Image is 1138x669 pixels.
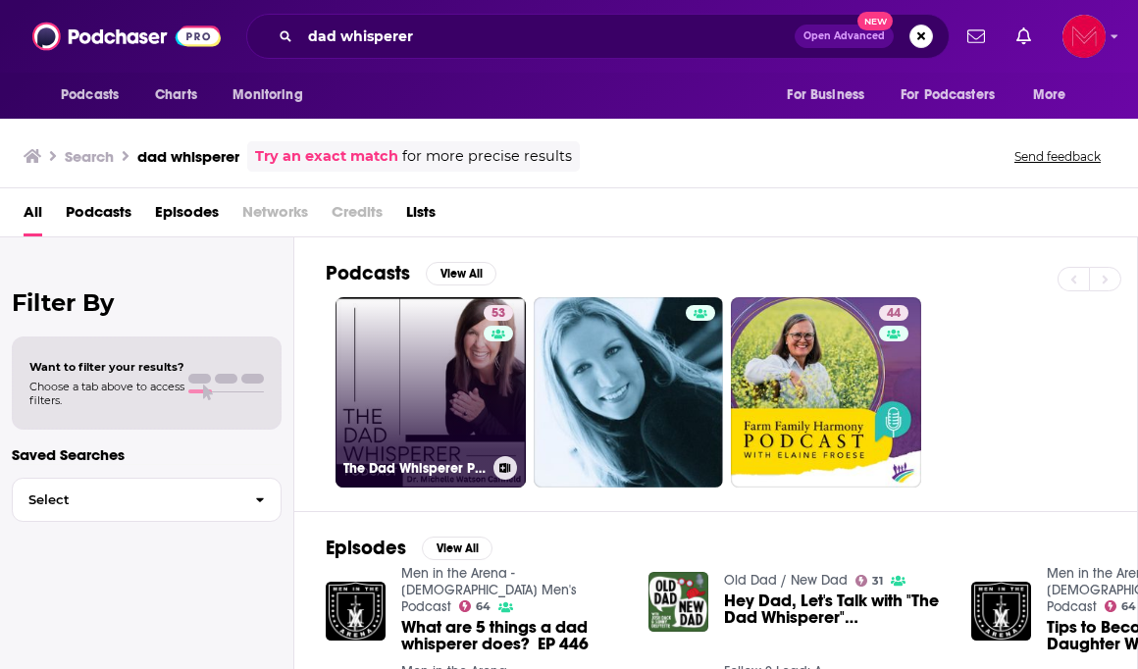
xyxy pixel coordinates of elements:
span: 64 [1121,602,1136,611]
span: 64 [476,602,491,611]
a: 44 [731,297,921,488]
button: Send feedback [1009,148,1107,165]
a: Show notifications dropdown [959,20,993,53]
a: Charts [142,77,209,114]
img: User Profile [1062,15,1106,58]
a: What are 5 things a dad whisperer does? EP 446 [401,619,625,652]
span: Charts [155,81,197,109]
button: open menu [219,77,328,114]
span: For Business [787,81,864,109]
button: Select [12,478,282,522]
span: Open Advanced [803,31,885,41]
a: EpisodesView All [326,536,492,560]
img: What are 5 things a dad whisperer does? EP 446 [326,582,386,642]
button: Show profile menu [1062,15,1106,58]
span: Networks [242,196,308,236]
button: open menu [773,77,889,114]
a: 44 [879,305,908,321]
img: Tips to Becoming a Daughter Whisperer From the Dad Whisperer w/ Michelle Watson Ep 443 [971,582,1031,642]
a: 64 [459,600,491,612]
a: Show notifications dropdown [1009,20,1039,53]
span: Select [13,493,239,506]
a: Old Dad / New Dad [724,572,848,589]
h2: Podcasts [326,261,410,285]
span: 53 [491,304,505,324]
span: Monitoring [233,81,302,109]
a: Hey Dad, Let's Talk with "The Dad Whisperer" Michelle Watson Canfield | Old Dad / New Dad Ep. 15 [724,592,948,626]
button: Open AdvancedNew [795,25,894,48]
p: Saved Searches [12,445,282,464]
span: More [1033,81,1066,109]
a: 53 [484,305,513,321]
h2: Episodes [326,536,406,560]
button: View All [426,262,496,285]
span: 31 [872,577,883,586]
a: PodcastsView All [326,261,496,285]
a: Episodes [155,196,219,236]
button: View All [422,537,492,560]
span: New [857,12,893,30]
span: Logged in as Pamelamcclure [1062,15,1106,58]
span: Credits [332,196,383,236]
a: Podcasts [66,196,131,236]
h3: The Dad Whisperer Podcast [343,460,486,477]
h3: Search [65,147,114,166]
span: Hey Dad, Let's Talk with "The Dad Whisperer" [PERSON_NAME] [PERSON_NAME] | Old Dad / New Dad Ep. 15 [724,592,948,626]
button: open menu [47,77,144,114]
a: All [24,196,42,236]
span: Choose a tab above to access filters. [29,380,184,407]
h2: Filter By [12,288,282,317]
h3: dad whisperer [137,147,239,166]
div: Search podcasts, credits, & more... [246,14,950,59]
input: Search podcasts, credits, & more... [300,21,795,52]
a: Men in the Arena - Christian Men's Podcast [401,565,577,615]
button: open menu [1019,77,1091,114]
span: For Podcasters [901,81,995,109]
a: 31 [855,575,884,587]
span: Want to filter your results? [29,360,184,374]
a: 64 [1105,600,1137,612]
img: Podchaser - Follow, Share and Rate Podcasts [32,18,221,55]
a: 53The Dad Whisperer Podcast [336,297,526,488]
span: 44 [887,304,901,324]
span: Podcasts [61,81,119,109]
img: Hey Dad, Let's Talk with "The Dad Whisperer" Michelle Watson Canfield | Old Dad / New Dad Ep. 15 [648,572,708,632]
a: Lists [406,196,436,236]
a: Try an exact match [255,145,398,168]
button: open menu [888,77,1023,114]
span: for more precise results [402,145,572,168]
